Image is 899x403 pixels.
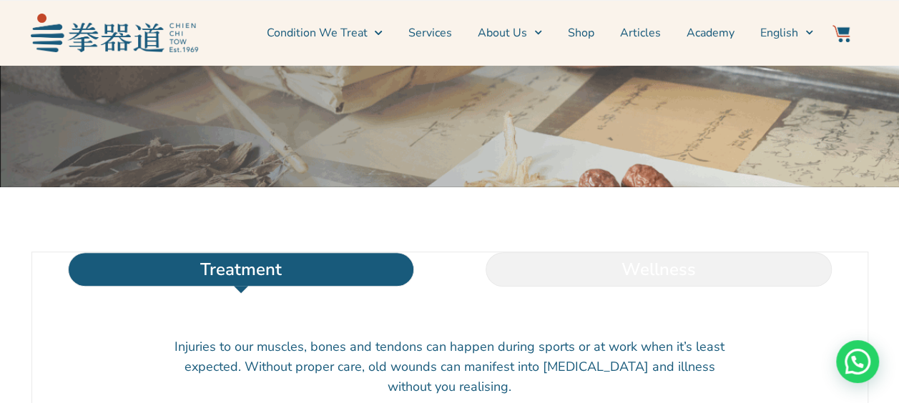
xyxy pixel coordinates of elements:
nav: Menu [205,15,813,51]
a: Shop [568,15,594,51]
a: Condition We Treat [266,15,382,51]
span: English [760,24,798,41]
div: Need help? WhatsApp contact [836,340,879,383]
img: Website Icon-03 [832,25,850,42]
a: Academy [687,15,735,51]
p: Injuries to our muscles, bones and tendons can happen during sports or at work when it’s least ex... [175,337,725,397]
a: About Us [478,15,542,51]
a: Switch to English [760,15,813,51]
a: Articles [620,15,661,51]
a: Services [408,15,452,51]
